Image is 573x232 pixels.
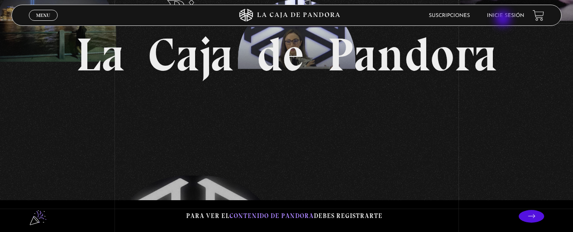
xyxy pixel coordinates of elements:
[429,13,470,18] a: Suscripciones
[186,210,383,222] p: Para ver el debes registrarte
[533,9,544,21] a: View your shopping cart
[487,13,524,18] a: Inicie sesión
[33,20,53,26] span: Cerrar
[229,212,314,220] span: contenido de Pandora
[36,13,50,18] span: Menu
